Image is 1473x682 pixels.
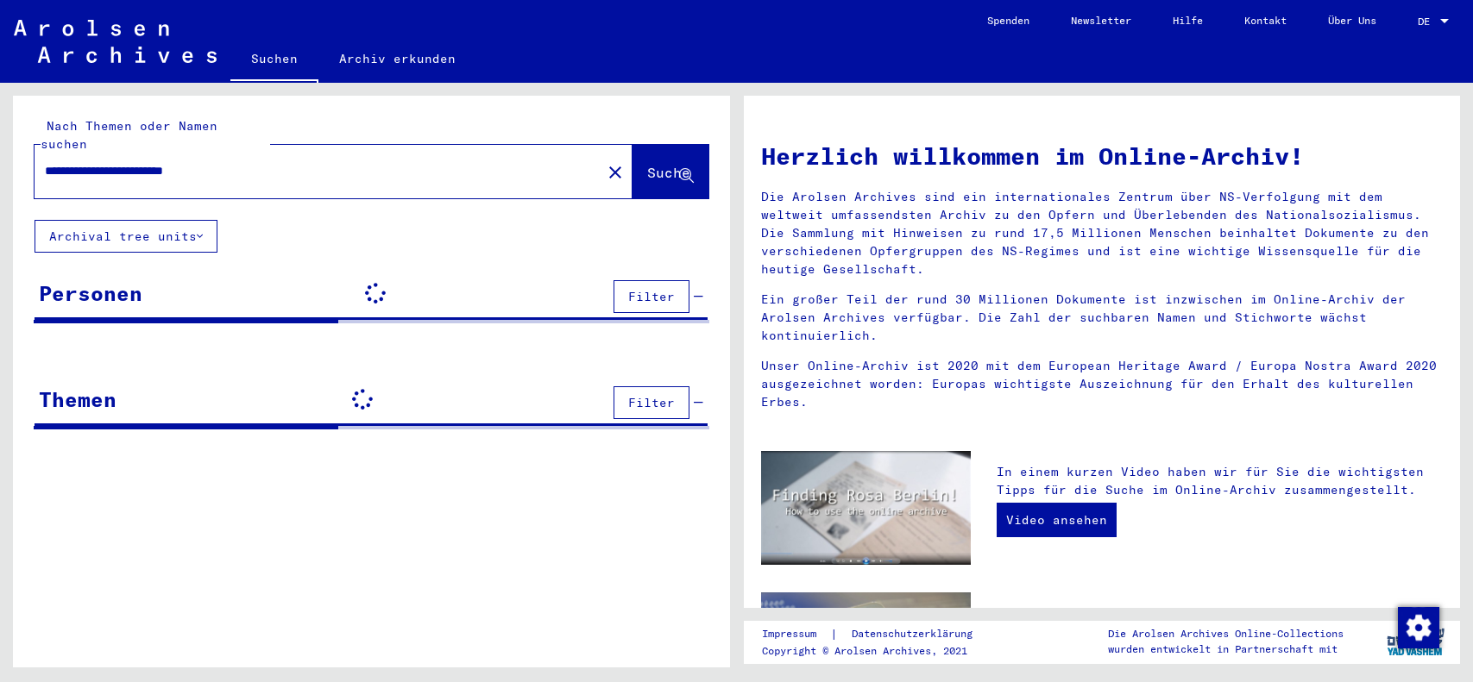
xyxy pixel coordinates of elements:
[1108,626,1344,641] p: Die Arolsen Archives Online-Collections
[838,625,993,643] a: Datenschutzerklärung
[1418,16,1437,28] span: DE
[605,162,626,183] mat-icon: close
[997,503,1117,537] a: Video ansehen
[14,20,217,63] img: Arolsen_neg.svg
[1383,620,1448,663] img: yv_logo.png
[633,145,708,198] button: Suche
[1397,606,1438,648] div: Zustimmung ändern
[598,154,633,189] button: Clear
[614,280,689,313] button: Filter
[628,289,675,304] span: Filter
[762,643,993,659] p: Copyright © Arolsen Archives, 2021
[41,118,217,152] mat-label: Nach Themen oder Namen suchen
[761,188,1444,278] p: Die Arolsen Archives sind ein internationales Zentrum über NS-Verfolgung mit dem weltweit umfasse...
[761,138,1444,174] h1: Herzlich willkommen im Online-Archiv!
[761,291,1444,345] p: Ein großer Teil der rund 30 Millionen Dokumente ist inzwischen im Online-Archiv der Arolsen Archi...
[647,164,690,181] span: Suche
[614,386,689,419] button: Filter
[762,625,993,643] div: |
[230,38,318,83] a: Suchen
[1398,607,1439,648] img: Zustimmung ändern
[761,451,971,565] img: video.jpg
[997,604,1443,677] p: Der interaktive e-Guide liefert Hintergrundwissen zum Verständnis der Dokumente. Sie finden viele...
[39,278,142,309] div: Personen
[318,38,476,79] a: Archiv erkunden
[35,220,217,253] button: Archival tree units
[997,463,1443,499] p: In einem kurzen Video haben wir für Sie die wichtigsten Tipps für die Suche im Online-Archiv zusa...
[761,357,1444,411] p: Unser Online-Archiv ist 2020 mit dem European Heritage Award / Europa Nostra Award 2020 ausgezeic...
[762,625,830,643] a: Impressum
[39,384,116,415] div: Themen
[628,395,675,410] span: Filter
[1108,641,1344,657] p: wurden entwickelt in Partnerschaft mit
